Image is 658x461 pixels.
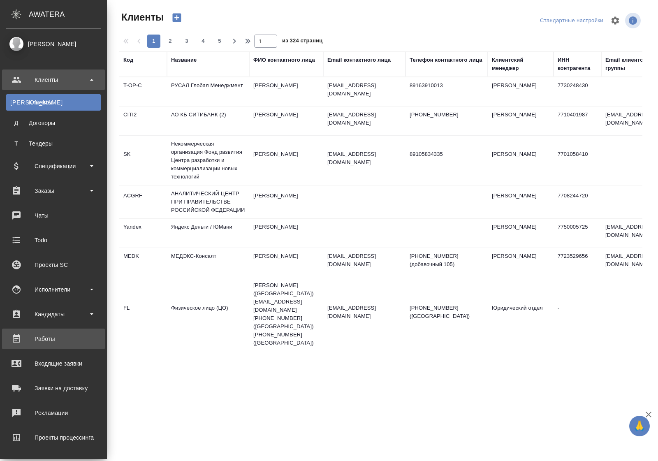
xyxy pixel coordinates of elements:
td: 7723529656 [554,248,601,277]
span: из 324 страниц [282,36,322,48]
p: 89163910013 [410,81,484,90]
td: [PERSON_NAME] [249,107,323,135]
div: Проекты SC [6,259,101,271]
td: Yandex [119,219,167,248]
td: MEDK [119,248,167,277]
td: [PERSON_NAME] [249,219,323,248]
td: [PERSON_NAME] [249,248,323,277]
td: 7708244720 [554,188,601,216]
td: ACGRF [119,188,167,216]
td: МЕДЭКС-Консалт [167,248,249,277]
a: Проекты процессинга [2,427,105,448]
td: Яндекс Деньги / ЮМани [167,219,249,248]
span: 3 [180,37,193,45]
td: [PERSON_NAME] [249,188,323,216]
a: ТТендеры [6,135,101,152]
div: split button [538,14,605,27]
div: Код [123,56,133,64]
span: 🙏 [633,417,646,435]
span: Клиенты [119,11,164,24]
div: Клиенты [6,74,101,86]
td: [PERSON_NAME] [488,248,554,277]
td: CITI2 [119,107,167,135]
div: Клиенты [10,98,97,107]
td: [PERSON_NAME] ([GEOGRAPHIC_DATA]) [EMAIL_ADDRESS][DOMAIN_NAME] [PHONE_NUMBER] ([GEOGRAPHIC_DATA])... [249,277,323,351]
div: Телефон контактного лица [410,56,482,64]
td: [PERSON_NAME] [249,77,323,106]
div: Чаты [6,209,101,222]
span: Настроить таблицу [605,11,625,30]
p: [EMAIL_ADDRESS][DOMAIN_NAME] [327,150,401,167]
td: T-OP-C [119,77,167,106]
p: [EMAIL_ADDRESS][DOMAIN_NAME] [327,304,401,320]
div: Рекламации [6,407,101,419]
a: Заявки на доставку [2,378,105,398]
span: 4 [197,37,210,45]
a: Чаты [2,205,105,226]
td: - [554,300,601,329]
td: [PERSON_NAME] [488,77,554,106]
p: [EMAIL_ADDRESS][DOMAIN_NAME] [327,252,401,269]
button: 5 [213,35,226,48]
td: [PERSON_NAME] [488,188,554,216]
button: Создать [167,11,187,25]
a: Работы [2,329,105,349]
td: [PERSON_NAME] [488,107,554,135]
p: [PHONE_NUMBER] [410,111,484,119]
td: Некоммерческая организация Фонд развития Центра разработки и коммерциализации новых технологий [167,136,249,185]
div: Проекты процессинга [6,431,101,444]
div: ИНН контрагента [558,56,597,72]
a: [PERSON_NAME]Клиенты [6,94,101,111]
span: 2 [164,37,177,45]
button: 2 [164,35,177,48]
div: Кандидаты [6,308,101,320]
button: 🙏 [629,416,650,436]
td: Юридический отдел [488,300,554,329]
td: АО КБ СИТИБАНК (2) [167,107,249,135]
td: 7701058410 [554,146,601,175]
button: 3 [180,35,193,48]
a: Рекламации [2,403,105,423]
p: [PHONE_NUMBER] ([GEOGRAPHIC_DATA]) [410,304,484,320]
p: 89105834335 [410,150,484,158]
p: [EMAIL_ADDRESS][DOMAIN_NAME] [327,111,401,127]
div: Спецификации [6,160,101,172]
div: Заказы [6,185,101,197]
a: Проекты SC [2,255,105,275]
div: Email контактного лица [327,56,391,64]
div: Заявки на доставку [6,382,101,394]
p: [PHONE_NUMBER] (добавочный 105) [410,252,484,269]
button: 4 [197,35,210,48]
td: 7750005725 [554,219,601,248]
div: Работы [6,333,101,345]
div: ФИО контактного лица [253,56,315,64]
span: 5 [213,37,226,45]
div: Исполнители [6,283,101,296]
td: FL [119,300,167,329]
a: Входящие заявки [2,353,105,374]
div: Тендеры [10,139,97,148]
div: Название [171,56,197,64]
div: AWATERA [29,6,107,23]
td: 7710401987 [554,107,601,135]
td: [PERSON_NAME] [488,146,554,175]
td: [PERSON_NAME] [488,219,554,248]
td: РУСАЛ Глобал Менеджмент [167,77,249,106]
div: Договоры [10,119,97,127]
div: Клиентский менеджер [492,56,549,72]
td: АНАЛИТИЧЕСКИЙ ЦЕНТР ПРИ ПРАВИТЕЛЬСТВЕ РОССИЙСКОЙ ФЕДЕРАЦИИ [167,185,249,218]
td: SK [119,146,167,175]
div: Входящие заявки [6,357,101,370]
td: 7730248430 [554,77,601,106]
p: [EMAIL_ADDRESS][DOMAIN_NAME] [327,81,401,98]
a: ДДоговоры [6,115,101,131]
span: Посмотреть информацию [625,13,642,28]
a: Todo [2,230,105,250]
div: Todo [6,234,101,246]
td: [PERSON_NAME] [249,146,323,175]
td: Физическое лицо (ЦО) [167,300,249,329]
div: [PERSON_NAME] [6,39,101,49]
